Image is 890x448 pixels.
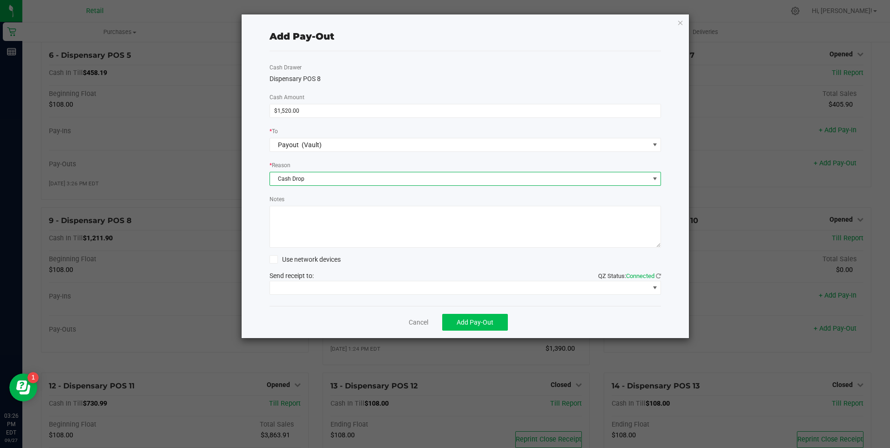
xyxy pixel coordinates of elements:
label: Use network devices [270,255,341,265]
span: Add Pay-Out [457,319,493,326]
label: To [270,127,278,136]
iframe: Resource center unread badge [27,372,39,383]
label: Reason [270,161,290,170]
span: Connected [626,272,654,279]
span: Payout [278,141,299,149]
button: Add Pay-Out [442,314,508,331]
span: QZ Status: [598,272,661,279]
span: Cash Amount [270,94,304,101]
div: Dispensary POS 8 [270,74,661,84]
iframe: Resource center [9,373,37,401]
label: Cash Drawer [270,63,302,72]
span: Cash Drop [270,172,649,185]
a: Cancel [409,318,428,327]
span: (Vault) [302,141,322,149]
div: Add Pay-Out [270,29,334,43]
label: Notes [270,195,284,204]
span: Send receipt to: [270,272,314,279]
